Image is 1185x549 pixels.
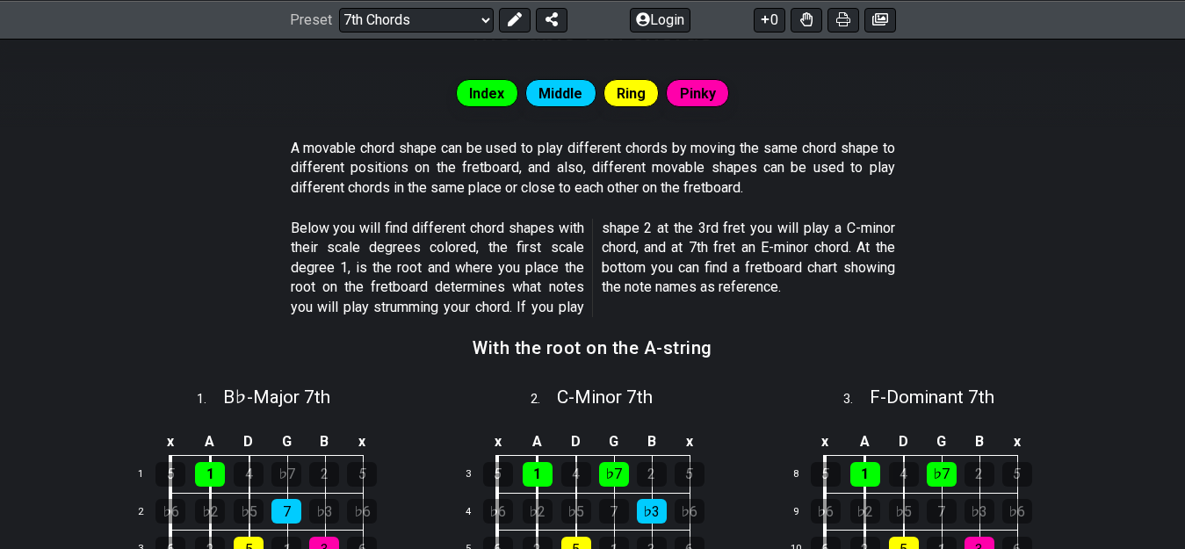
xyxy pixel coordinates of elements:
span: 1 . [197,390,223,409]
div: ♭7 [271,462,301,487]
div: 7 [927,499,957,524]
td: x [150,427,191,456]
td: D [557,427,596,456]
div: 4 [234,462,264,487]
button: Share Preset [536,7,567,32]
div: 7 [271,499,301,524]
button: Create image [864,7,896,32]
select: Preset [339,7,494,32]
p: Below you will find different chord shapes with their scale degrees colored, the first scale degr... [291,219,895,317]
span: Index [469,81,504,106]
div: 1 [850,462,880,487]
div: ♭7 [927,462,957,487]
div: ♭2 [195,499,225,524]
span: Ring [617,81,646,106]
div: 7 [599,499,629,524]
span: F - Dominant 7th [870,386,994,408]
div: 2 [637,462,667,487]
td: D [229,427,268,456]
td: A [845,427,885,456]
span: 2 . [531,390,557,409]
p: A movable chord shape can be used to play different chords by moving the same chord shape to diff... [291,139,895,198]
span: Middle [538,81,582,106]
td: 4 [455,493,497,531]
div: ♭5 [561,499,591,524]
span: 3 . [843,390,870,409]
td: 2 [127,493,170,531]
td: A [191,427,230,456]
td: x [998,427,1036,456]
td: G [268,427,306,456]
td: 1 [127,456,170,494]
td: 3 [455,456,497,494]
div: 5 [811,462,841,487]
span: B♭ - Major 7th [223,386,330,408]
div: ♭6 [347,499,377,524]
div: ♭7 [599,462,629,487]
td: B [306,427,343,456]
span: C - Minor 7th [557,386,653,408]
div: ♭5 [234,499,264,524]
td: 9 [783,493,825,531]
span: Preset [290,11,332,28]
td: B [632,427,670,456]
button: 0 [754,7,785,32]
div: 2 [965,462,994,487]
button: Toggle Dexterity for all fretkits [791,7,822,32]
div: ♭2 [850,499,880,524]
td: B [960,427,998,456]
div: ♭6 [675,499,704,524]
div: 5 [1002,462,1032,487]
td: 8 [783,456,825,494]
div: ♭3 [965,499,994,524]
button: Print [827,7,859,32]
div: 1 [195,462,225,487]
td: x [478,427,518,456]
button: Login [630,7,690,32]
div: 4 [561,462,591,487]
td: x [670,427,708,456]
div: 2 [309,462,339,487]
td: x [343,427,381,456]
td: D [885,427,923,456]
div: 5 [155,462,185,487]
div: ♭6 [811,499,841,524]
div: 5 [347,462,377,487]
span: Pinky [680,81,716,106]
div: ♭6 [483,499,513,524]
div: ♭6 [155,499,185,524]
div: 4 [889,462,919,487]
td: G [595,427,632,456]
div: ♭6 [1002,499,1032,524]
div: ♭3 [637,499,667,524]
h3: With the root on the A-string [473,338,712,358]
div: 5 [483,462,513,487]
td: x [806,427,846,456]
div: 5 [675,462,704,487]
div: ♭2 [523,499,553,524]
div: ♭5 [889,499,919,524]
div: 1 [523,462,553,487]
button: Edit Preset [499,7,531,32]
td: G [922,427,960,456]
td: A [517,427,557,456]
div: ♭3 [309,499,339,524]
